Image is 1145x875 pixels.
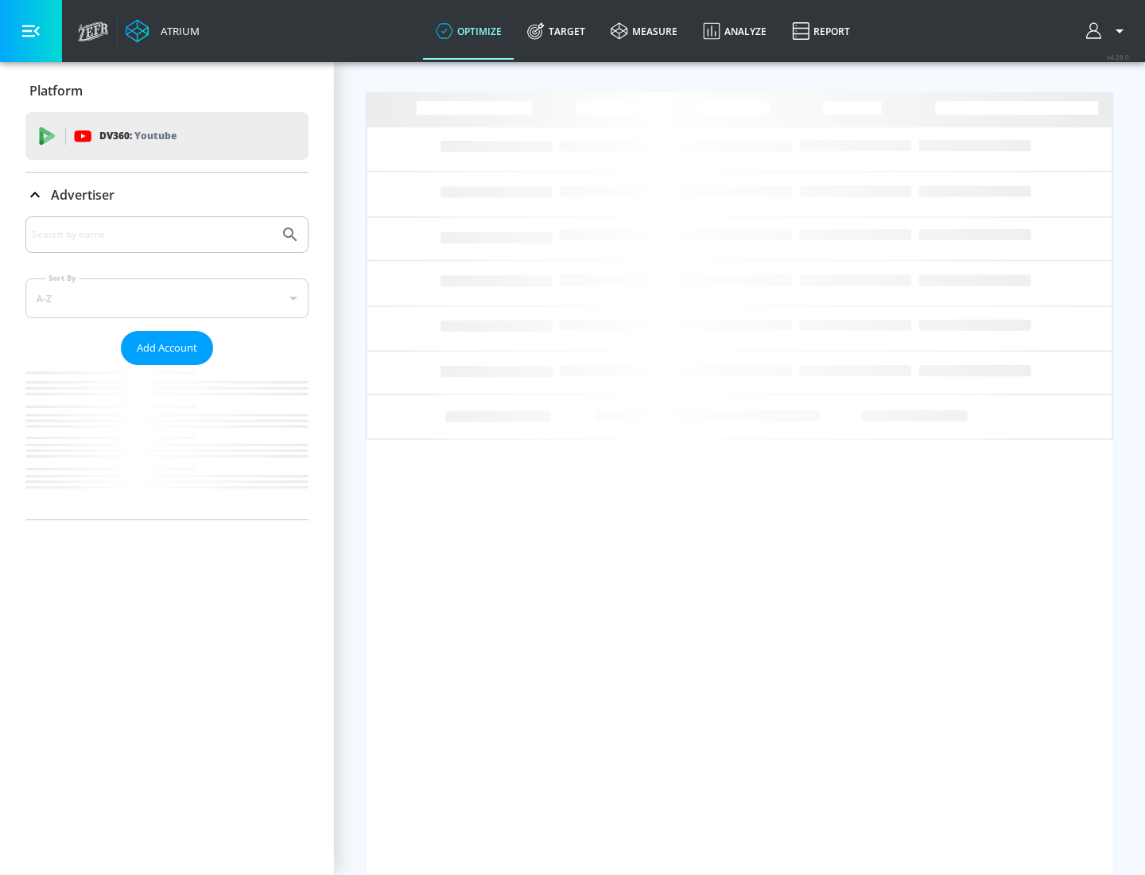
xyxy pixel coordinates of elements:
a: Target [514,2,598,60]
div: Platform [25,68,309,113]
div: A-Z [25,278,309,318]
p: Youtube [134,127,177,144]
span: v 4.28.0 [1107,52,1129,61]
a: measure [598,2,690,60]
div: Atrium [154,24,200,38]
a: Analyze [690,2,779,60]
p: Platform [29,82,83,99]
div: Advertiser [25,173,309,217]
nav: list of Advertiser [25,365,309,519]
a: optimize [423,2,514,60]
a: Atrium [126,19,200,43]
label: Sort By [45,273,80,283]
button: Add Account [121,331,213,365]
a: Report [779,2,863,60]
div: Advertiser [25,216,309,519]
span: Add Account [137,339,197,357]
p: DV360: [99,127,177,145]
p: Advertiser [51,186,114,204]
input: Search by name [32,224,273,245]
div: DV360: Youtube [25,112,309,160]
